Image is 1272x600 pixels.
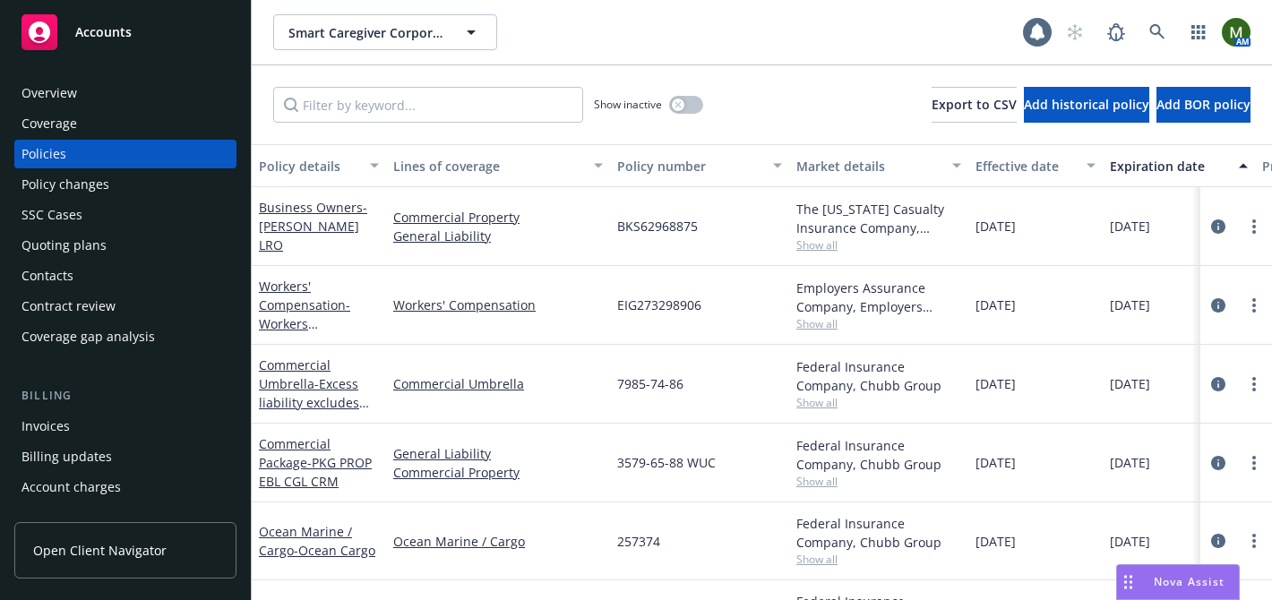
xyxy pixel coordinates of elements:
a: Workers' Compensation [259,278,350,351]
a: General Liability [393,444,603,463]
span: BKS62968875 [617,217,698,236]
a: Report a Bug [1098,14,1134,50]
div: Billing [14,387,236,405]
a: Quoting plans [14,231,236,260]
span: [DATE] [1110,374,1150,393]
span: Show all [796,474,961,489]
a: Commercial Package [259,435,372,490]
a: Policies [14,140,236,168]
a: Switch app [1181,14,1216,50]
span: Show inactive [594,97,662,112]
a: Contract review [14,292,236,321]
span: Add BOR policy [1156,96,1251,113]
a: Billing updates [14,442,236,471]
span: [DATE] [975,453,1016,472]
a: Commercial Umbrella [259,356,359,430]
div: Contacts [21,261,73,290]
a: Account charges [14,473,236,501]
span: Show all [796,395,961,410]
div: Market details [796,157,941,176]
div: Coverage gap analysis [21,322,155,351]
div: Drag to move [1117,565,1139,599]
button: Add historical policy [1024,87,1149,123]
button: Nova Assist [1116,564,1240,600]
div: Billing updates [21,442,112,471]
a: Coverage gap analysis [14,322,236,351]
button: Add BOR policy [1156,87,1251,123]
div: Account charges [21,473,121,501]
a: Search [1139,14,1175,50]
a: Commercial Property [393,463,603,482]
div: Policy changes [21,170,109,199]
a: circleInformation [1208,530,1229,552]
span: Nova Assist [1154,574,1225,589]
span: Add historical policy [1024,96,1149,113]
div: Policies [21,140,66,168]
a: Commercial Umbrella [393,374,603,393]
span: - Excess liability excludes Prod [259,375,369,430]
span: Export to CSV [932,96,1017,113]
span: Show all [796,552,961,567]
span: Open Client Navigator [33,541,167,560]
div: Federal Insurance Company, Chubb Group [796,357,961,395]
div: Employers Assurance Company, Employers Insurance Group [796,279,961,316]
div: Invoices [21,412,70,441]
a: more [1243,373,1265,395]
a: more [1243,216,1265,237]
span: - Ocean Cargo [294,542,375,559]
a: SSC Cases [14,201,236,229]
div: SSC Cases [21,201,82,229]
span: Smart Caregiver Corporation [288,23,443,42]
a: Coverage [14,109,236,138]
span: Accounts [75,25,132,39]
button: Policy details [252,144,386,187]
button: Expiration date [1103,144,1255,187]
a: Overview [14,79,236,107]
button: Policy number [610,144,789,187]
input: Filter by keyword... [273,87,583,123]
button: Smart Caregiver Corporation [273,14,497,50]
span: - [PERSON_NAME] LRO [259,199,367,253]
div: Effective date [975,157,1076,176]
a: more [1243,452,1265,474]
span: [DATE] [975,532,1016,551]
a: more [1243,295,1265,316]
img: photo [1222,18,1251,47]
a: circleInformation [1208,452,1229,474]
a: Commercial Property [393,208,603,227]
a: Accounts [14,7,236,57]
span: [DATE] [975,374,1016,393]
span: EIG273298906 [617,296,701,314]
div: Coverage [21,109,77,138]
span: Show all [796,316,961,331]
div: Lines of coverage [393,157,583,176]
span: [DATE] [975,217,1016,236]
a: circleInformation [1208,295,1229,316]
span: 7985-74-86 [617,374,683,393]
span: - Workers Compensation [259,296,350,351]
span: - PKG PROP EBL CGL CRM [259,454,372,490]
div: Policy number [617,157,762,176]
a: more [1243,530,1265,552]
div: Overview [21,79,77,107]
div: Policy details [259,157,359,176]
a: Invoices [14,412,236,441]
a: Contacts [14,261,236,290]
span: 3579-65-88 WUC [617,453,716,472]
a: Start snowing [1057,14,1093,50]
div: Federal Insurance Company, Chubb Group [796,436,961,474]
a: Policy changes [14,170,236,199]
span: [DATE] [1110,217,1150,236]
a: Workers' Compensation [393,296,603,314]
button: Export to CSV [932,87,1017,123]
span: [DATE] [975,296,1016,314]
a: General Liability [393,227,603,245]
div: Contract review [21,292,116,321]
a: circleInformation [1208,373,1229,395]
div: Expiration date [1110,157,1228,176]
div: Installment plans [21,503,126,532]
span: Show all [796,237,961,253]
a: Business Owners [259,199,367,253]
span: [DATE] [1110,296,1150,314]
a: Ocean Marine / Cargo [393,532,603,551]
